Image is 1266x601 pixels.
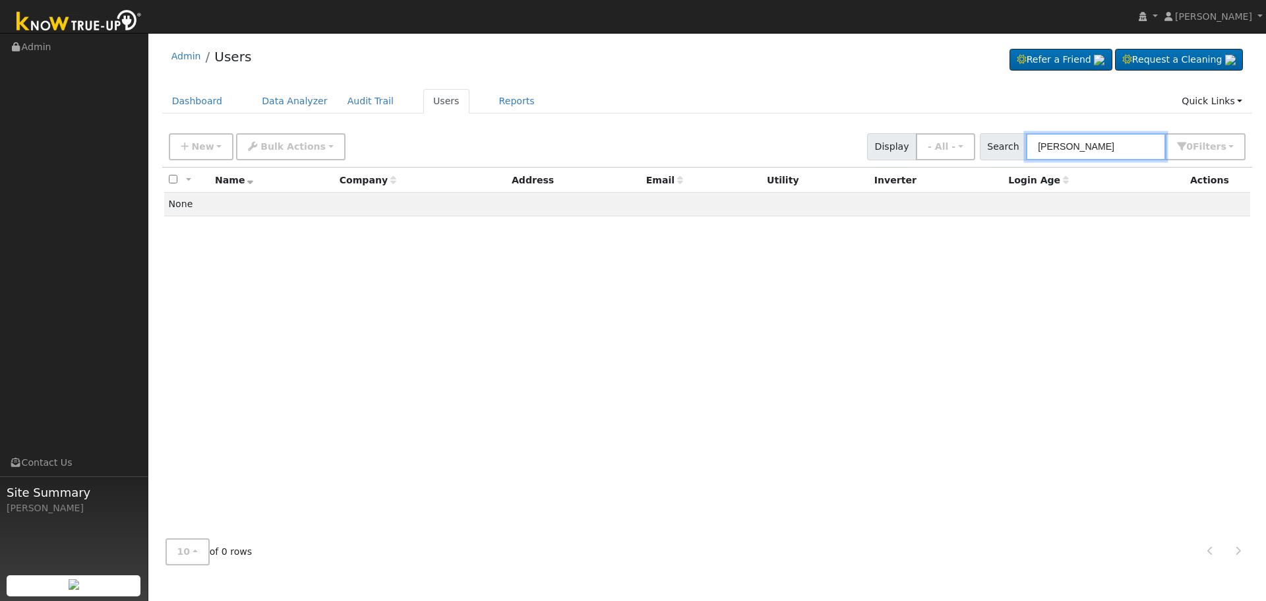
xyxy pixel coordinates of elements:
div: Address [512,174,637,187]
a: Users [214,49,251,65]
a: Reports [489,89,545,113]
a: Refer a Friend [1010,49,1112,71]
span: Bulk Actions [260,141,326,152]
span: Site Summary [7,484,141,501]
img: retrieve [69,579,79,590]
span: of 0 rows [166,538,253,565]
span: Filter [1193,141,1226,152]
a: Data Analyzer [252,89,338,113]
a: Quick Links [1172,89,1252,113]
div: Inverter [874,174,999,187]
span: Search [980,133,1027,160]
img: retrieve [1094,55,1104,65]
img: Know True-Up [10,7,148,37]
span: Email [646,175,683,185]
span: s [1221,141,1226,152]
button: 10 [166,538,210,565]
a: Request a Cleaning [1115,49,1243,71]
div: Utility [767,174,865,187]
a: Dashboard [162,89,233,113]
button: New [169,133,234,160]
span: Days since last login [1008,175,1069,185]
a: Audit Trail [338,89,404,113]
span: Display [867,133,917,160]
a: Admin [171,51,201,61]
div: Actions [1190,174,1246,187]
button: 0Filters [1165,133,1246,160]
span: [PERSON_NAME] [1175,11,1252,22]
img: retrieve [1225,55,1236,65]
td: None [164,193,1251,216]
span: New [191,141,214,152]
input: Search [1026,133,1166,160]
button: Bulk Actions [236,133,345,160]
span: Company name [340,175,396,185]
span: Name [215,175,254,185]
span: 10 [177,546,191,557]
a: Users [423,89,469,113]
div: [PERSON_NAME] [7,501,141,515]
button: - All - [916,133,975,160]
